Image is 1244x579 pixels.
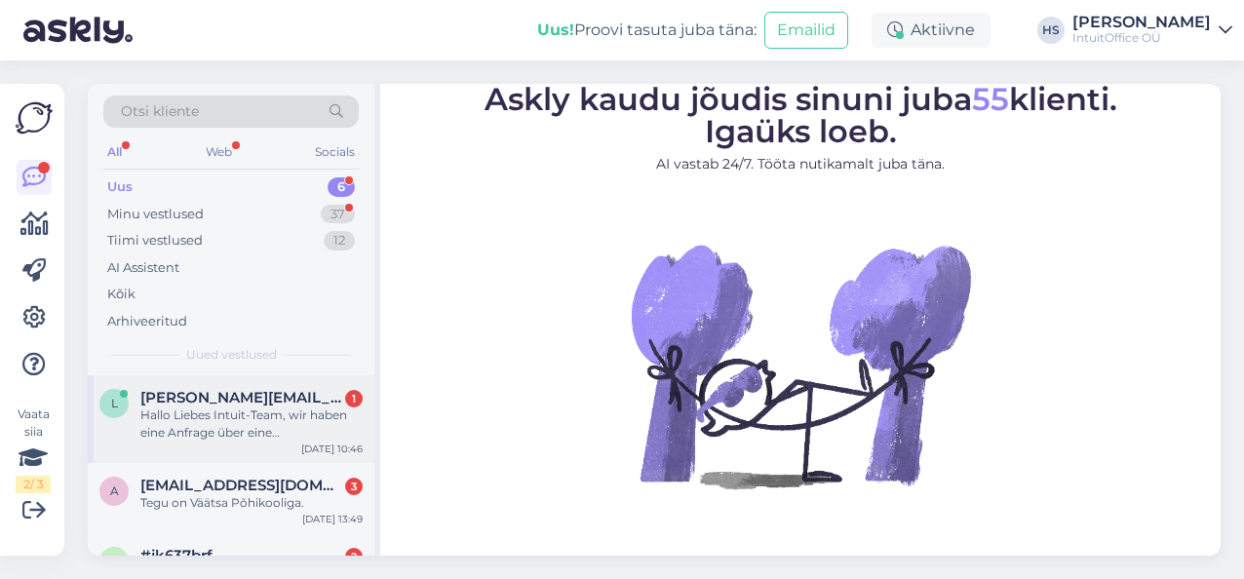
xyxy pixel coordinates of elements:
div: [DATE] 13:49 [302,512,363,526]
div: 3 [345,478,363,495]
div: 37 [321,205,355,224]
button: Emailid [764,12,848,49]
div: Vaata siia [16,405,51,493]
div: HS [1037,17,1065,44]
span: Askly kaudu jõudis sinuni juba klienti. Igaüks loeb. [485,80,1117,150]
div: 6 [328,177,355,197]
div: Uus [107,177,133,197]
div: Proovi tasuta juba täna: [537,19,757,42]
span: Otsi kliente [121,101,199,122]
div: 12 [324,231,355,251]
div: IntuitOffice OÜ [1072,30,1211,46]
div: Web [202,139,236,165]
div: 1 [345,390,363,407]
div: 2 / 3 [16,476,51,493]
span: l [111,396,118,410]
span: Uued vestlused [186,346,277,364]
img: Askly Logo [16,99,53,136]
div: Hallo Liebes Intuit-Team, wir haben eine Anfrage über eine Ausschreibung und würden gerne zwei Si... [140,406,363,442]
b: Uus! [537,20,574,39]
p: AI vastab 24/7. Tööta nutikamalt juba täna. [485,154,1117,174]
span: 55 [972,80,1009,118]
div: Arhiveeritud [107,312,187,331]
span: #jk637brf [140,547,213,564]
div: AI Assistent [107,258,179,278]
div: Tiimi vestlused [107,231,203,251]
div: Tegu on Väätsa Põhikooliga. [140,494,363,512]
div: [PERSON_NAME] [1072,15,1211,30]
div: All [103,139,126,165]
div: 2 [345,548,363,565]
div: [DATE] 10:46 [301,442,363,456]
span: j [111,554,117,568]
div: Minu vestlused [107,205,204,224]
span: a [110,483,119,498]
span: lena.floetotto@designfunktion.de [140,389,343,406]
a: [PERSON_NAME]IntuitOffice OÜ [1072,15,1232,46]
span: anneli.mand@vaatsapk.ee [140,477,343,494]
div: Socials [311,139,359,165]
div: Aktiivne [872,13,991,48]
img: No Chat active [625,190,976,541]
div: Kõik [107,285,136,304]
